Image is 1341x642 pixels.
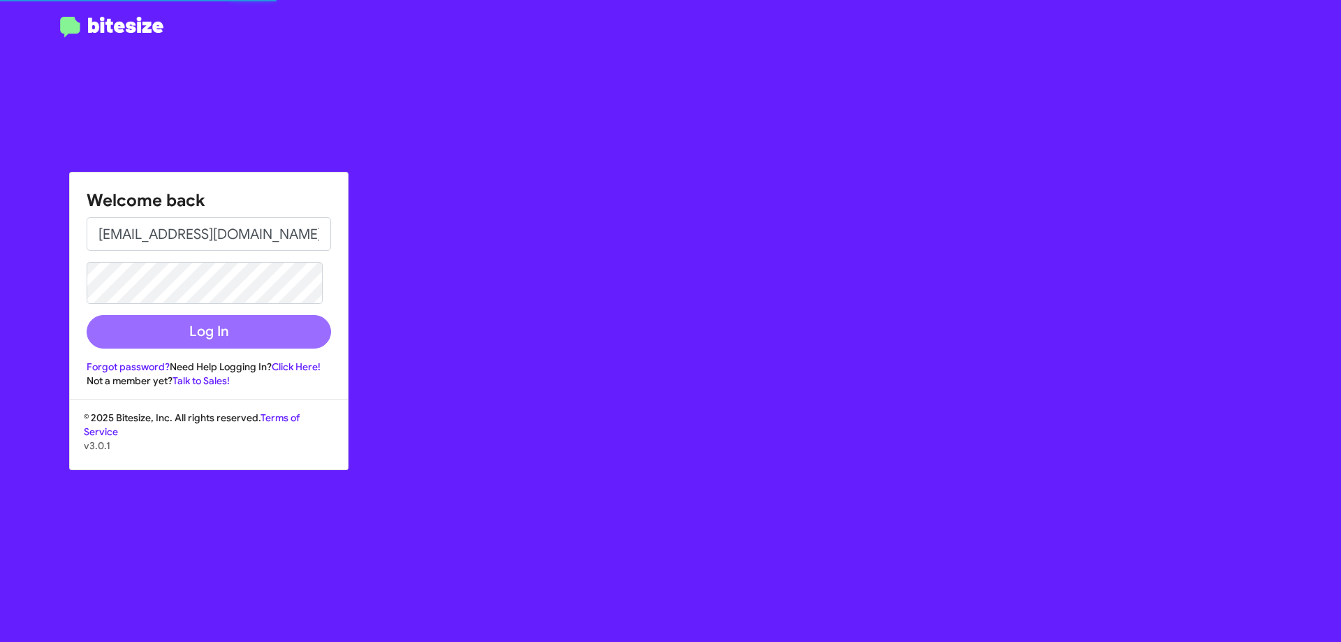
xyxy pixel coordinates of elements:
input: Email address [87,217,331,251]
a: Talk to Sales! [173,374,230,387]
a: Terms of Service [84,411,300,438]
div: Need Help Logging In? [87,360,331,374]
a: Forgot password? [87,360,170,373]
div: Not a member yet? [87,374,331,388]
div: © 2025 Bitesize, Inc. All rights reserved. [70,411,348,469]
a: Click Here! [272,360,321,373]
button: Log In [87,315,331,349]
h1: Welcome back [87,189,331,212]
p: v3.0.1 [84,439,334,453]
